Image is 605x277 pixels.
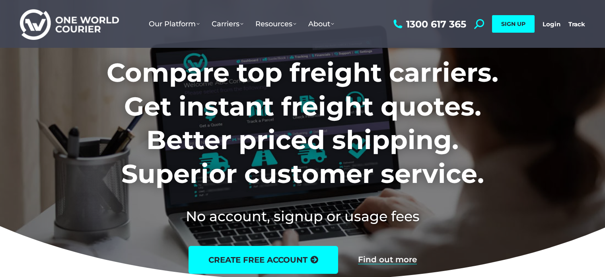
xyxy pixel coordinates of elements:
[358,255,417,264] a: Find out more
[543,20,560,28] a: Login
[212,20,243,28] span: Carriers
[143,12,206,36] a: Our Platform
[568,20,585,28] a: Track
[391,19,466,29] a: 1300 617 365
[149,20,200,28] span: Our Platform
[501,20,525,28] span: SIGN UP
[492,15,535,33] a: SIGN UP
[54,206,551,226] h2: No account, signup or usage fees
[20,8,119,40] img: One World Courier
[206,12,249,36] a: Carriers
[249,12,302,36] a: Resources
[308,20,334,28] span: About
[302,12,340,36] a: About
[54,56,551,191] h1: Compare top freight carriers. Get instant freight quotes. Better priced shipping. Superior custom...
[255,20,296,28] span: Resources
[189,246,338,274] a: create free account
